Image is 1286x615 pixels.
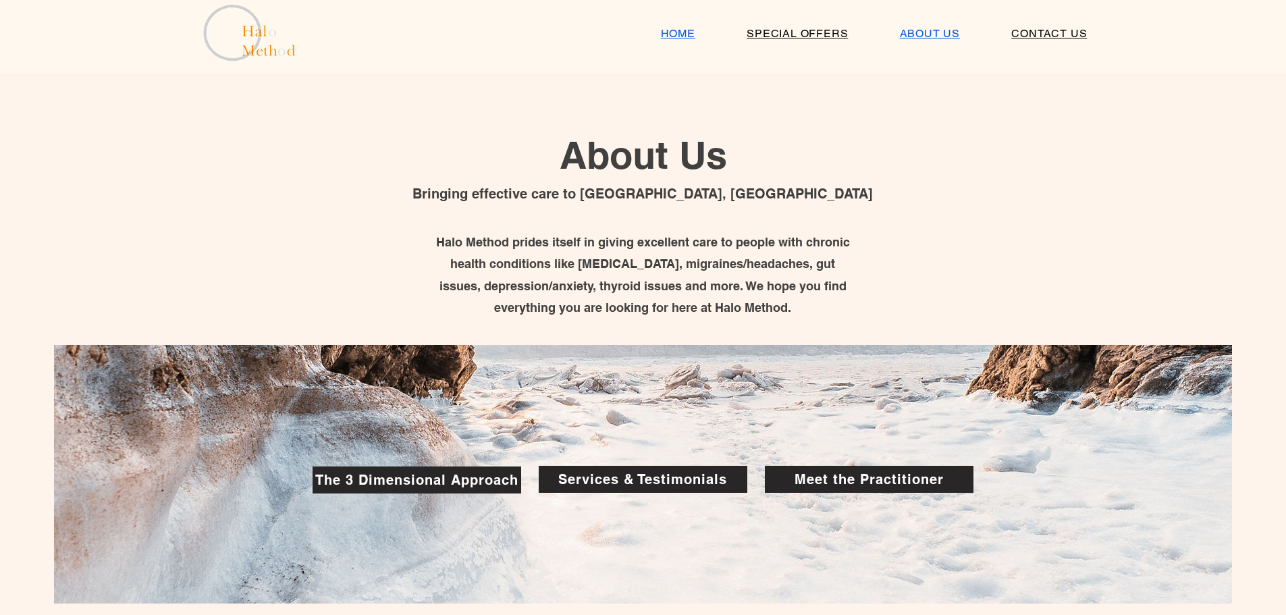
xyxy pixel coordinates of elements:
a: Meet the Practitioner [765,466,973,493]
span: Bringing effective care to [GEOGRAPHIC_DATA], [GEOGRAPHIC_DATA] [412,186,873,202]
a: SPECIAL OFFERS [724,20,872,47]
span: SPECIAL OFFERS [747,27,848,40]
span: HOME [661,27,695,40]
span: ABOUT US [900,27,960,40]
a: The 3 Dimensional Approach [313,466,521,493]
a: HOME [638,20,719,47]
span: Halo Method prides itself in giving excellent care to people with chronic health conditions like ... [436,235,850,315]
nav: Site [638,20,1110,47]
span: Services & Testimonials [558,471,727,487]
span: CONTACT US [1011,27,1087,40]
span: About Us [560,132,727,178]
a: Services & Testimonials [539,466,747,493]
a: ABOUT US [877,20,984,47]
span: The 3 Dimensional Approach [315,472,518,488]
a: CONTACT US [988,20,1110,47]
span: Meet the Practitioner [795,471,944,487]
